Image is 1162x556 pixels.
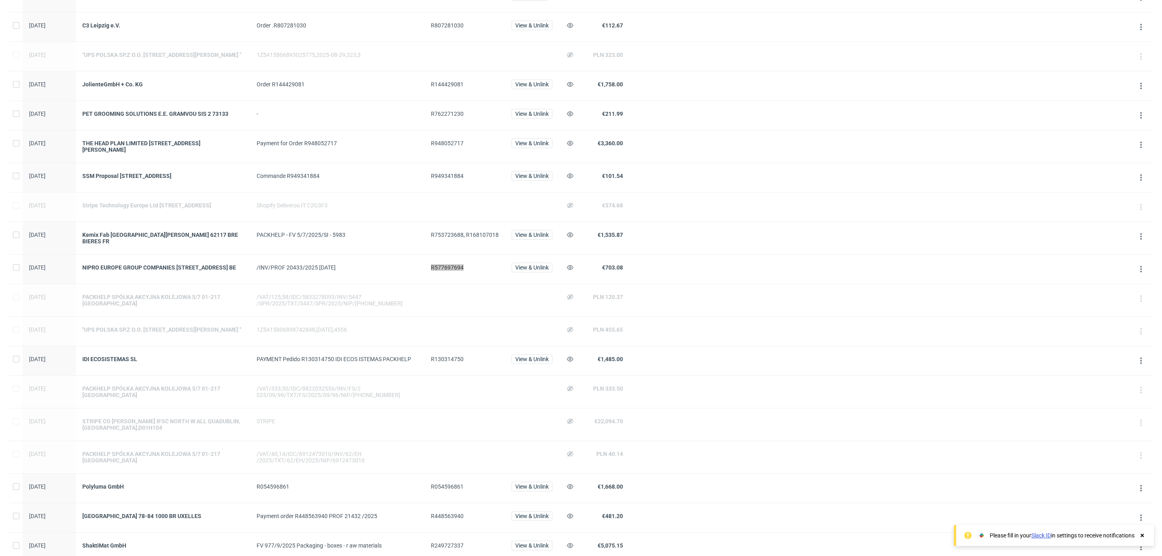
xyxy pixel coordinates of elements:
[431,542,464,549] span: R249727337
[82,202,244,209] a: Stripe Technology Europe Ltd [STREET_ADDRESS]
[515,543,549,548] span: View & Unlink
[257,173,418,179] div: Commande R949341884
[82,542,244,549] div: ShaktiMat GmbH
[29,513,46,519] span: [DATE]
[602,264,623,271] span: €703.08
[257,81,418,88] div: Order R144429081
[431,483,464,490] span: R054596861
[512,483,552,490] a: View & Unlink
[257,513,418,519] div: Payment order R448563940 PROF 21432 /2025
[515,111,549,117] span: View & Unlink
[82,513,244,519] a: [GEOGRAPHIC_DATA] 78-84 1000 BR UXELLES
[431,513,464,519] span: R448563940
[82,451,244,464] a: PACKHELP SPÓŁKA AKCYJNA KOLEJOWA 5/7 01-217 [GEOGRAPHIC_DATA]
[512,482,552,491] button: View & Unlink
[82,81,244,88] div: JolienteGmbH + Co. KG
[593,385,623,392] span: PLN 333.50
[596,451,623,457] span: PLN 40.14
[29,326,46,333] span: [DATE]
[29,418,46,424] span: [DATE]
[512,541,552,550] button: View & Unlink
[602,202,623,209] span: €574.68
[512,513,552,519] a: View & Unlink
[257,326,418,333] div: 1Z5A15806898742848,[DATE],4556
[257,264,418,271] div: /INV/PROF 20433/2025 [DATE]
[515,356,549,362] span: View & Unlink
[1031,532,1051,539] a: Slack ID
[431,22,464,29] span: R807281030
[602,513,623,519] span: €481.20
[598,542,623,549] span: €5,075.15
[82,140,244,153] a: THE HEAD PLAN LIMITED [STREET_ADDRESS][PERSON_NAME]
[257,294,418,307] div: /VAT/125,58/IDC/5833278093/INV/5447 /SPR/2025/TXT/5447/SPR/2025/NIP/[PHONE_NUMBER]
[512,542,552,549] a: View & Unlink
[82,264,244,271] a: NIPRO EUROPE GROUP COMPANIES [STREET_ADDRESS] BE
[512,79,552,89] button: View & Unlink
[82,385,244,398] a: PACKHELP SPÓŁKA AKCYJNA KOLEJOWA 5/7 01-217 [GEOGRAPHIC_DATA]
[515,265,549,270] span: View & Unlink
[598,356,623,362] span: €1,485.00
[602,173,623,179] span: €101.54
[29,173,46,179] span: [DATE]
[593,294,623,300] span: PLN 120.37
[257,418,418,424] div: STRIPE
[594,418,623,424] span: €22,094.70
[512,263,552,272] button: View & Unlink
[593,326,623,333] span: PLN 455.65
[990,531,1135,539] div: Please fill in your in settings to receive notifications
[512,140,552,146] a: View & Unlink
[512,22,552,29] a: View & Unlink
[29,202,46,209] span: [DATE]
[29,264,46,271] span: [DATE]
[82,111,244,117] div: PET GROOMING SOLUTIONS E.E. GRAMVOU SIS 2 73133
[598,140,623,146] span: €3,360.00
[29,385,46,392] span: [DATE]
[512,81,552,88] a: View & Unlink
[512,264,552,271] a: View & Unlink
[257,385,418,398] div: /VAT/333,50/IDC/8822032556/INV/FS/2 025/09/96/TXT/FS/2025/09/96/NIP/[PHONE_NUMBER]
[82,232,244,245] a: Kemix Fab [GEOGRAPHIC_DATA][PERSON_NAME] 62117 BRE BIERES FR
[515,232,549,238] span: View & Unlink
[598,81,623,88] span: €1,758.00
[82,22,244,29] a: C3 Leipzig e.V.
[515,23,549,28] span: View & Unlink
[29,232,46,238] span: [DATE]
[82,356,244,362] a: IDI ECOSISTEMAS SL
[257,22,418,29] div: Order .R807281030
[82,173,244,179] a: SSM Proposal [STREET_ADDRESS]
[82,483,244,490] div: Polyluma GmbH
[512,230,552,240] button: View & Unlink
[82,418,244,431] div: STRIPE CO [PERSON_NAME] IFSC NORTH W ALL QUADUBLIN,[GEOGRAPHIC_DATA],D01H104
[257,52,418,58] div: 1Z5A15806893025775,2025-08-29,323,3
[431,356,464,362] span: R130314750
[512,171,552,181] button: View & Unlink
[512,138,552,148] button: View & Unlink
[29,483,46,490] span: [DATE]
[29,52,46,58] span: [DATE]
[431,81,464,88] span: R144429081
[512,232,552,238] a: View & Unlink
[257,111,418,117] div: -
[82,52,244,58] a: "UPS POLSKA SP.Z O.O. [STREET_ADDRESS][PERSON_NAME] "
[512,21,552,30] button: View & Unlink
[257,356,418,362] div: PAYMENT Pedido R130314750 IDI ECOS ISTEMAS PACKHELP
[29,140,46,146] span: [DATE]
[431,264,464,271] span: R577697694
[978,531,986,539] img: Slack
[257,483,418,490] div: R054596861
[257,542,418,549] div: FV 977/9/2025 Packaging - boxes - r aw materials
[431,173,464,179] span: R949341884
[431,111,464,117] span: R762271230
[82,326,244,333] div: "UPS POLSKA SP.Z O.O. [STREET_ADDRESS][PERSON_NAME] "
[598,232,623,238] span: €1,535.87
[512,354,552,364] button: View & Unlink
[257,202,418,209] div: Shopify Deliveroo IT C2G3F3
